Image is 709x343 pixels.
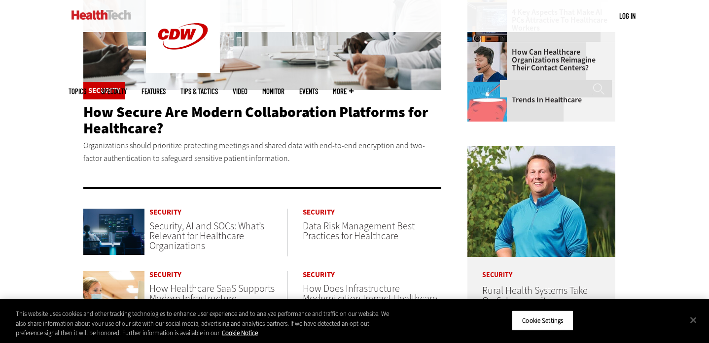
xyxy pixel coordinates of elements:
div: User menu [619,11,636,21]
img: security team in high-tech computer room [83,209,144,255]
a: Security [149,271,287,279]
a: Rural Health Systems Take On Cybersecurity Improvements with Support [482,284,595,318]
a: How Secure Are Modern Collaboration Platforms for Healthcare? [83,102,428,138]
span: Specialty [101,88,127,95]
a: Data Risk Management Best Practices for Healthcare [303,219,415,243]
img: Doctor using medical laptop in hospital [83,271,144,317]
div: This website uses cookies and other tracking technologies to enhance user experience and to analy... [16,309,390,338]
a: Security [303,271,441,279]
a: How Healthcare SaaS Supports Modern Infrastructure [149,282,275,305]
a: Log in [619,11,636,20]
p: Organizations should prioritize protecting meetings and shared data with end-to-end encryption an... [83,139,441,164]
span: More [333,88,354,95]
a: illustration of computer chip being put inside head with waves [467,82,512,90]
a: More information about your privacy [222,329,258,337]
a: An Overview of 2025 AI Trends in Healthcare [467,88,609,104]
p: Security [467,257,615,279]
img: Home [71,10,131,20]
img: illustration of computer chip being put inside head with waves [467,82,507,122]
button: Cookie Settings [512,310,573,331]
button: Close [682,309,704,331]
a: Features [142,88,166,95]
a: CDW [146,65,220,75]
a: Events [299,88,318,95]
a: MonITor [262,88,284,95]
img: Jim Roeder [467,146,615,257]
a: Security [149,209,287,216]
span: Topics [69,88,86,95]
a: How Does Infrastructure Modernization Impact Healthcare Security? [303,282,437,315]
a: Security [303,209,441,216]
a: Tips & Tactics [180,88,218,95]
a: Video [233,88,248,95]
a: Security, AI and SOCs: What’s Relevant for Healthcare Organizations [149,219,264,252]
